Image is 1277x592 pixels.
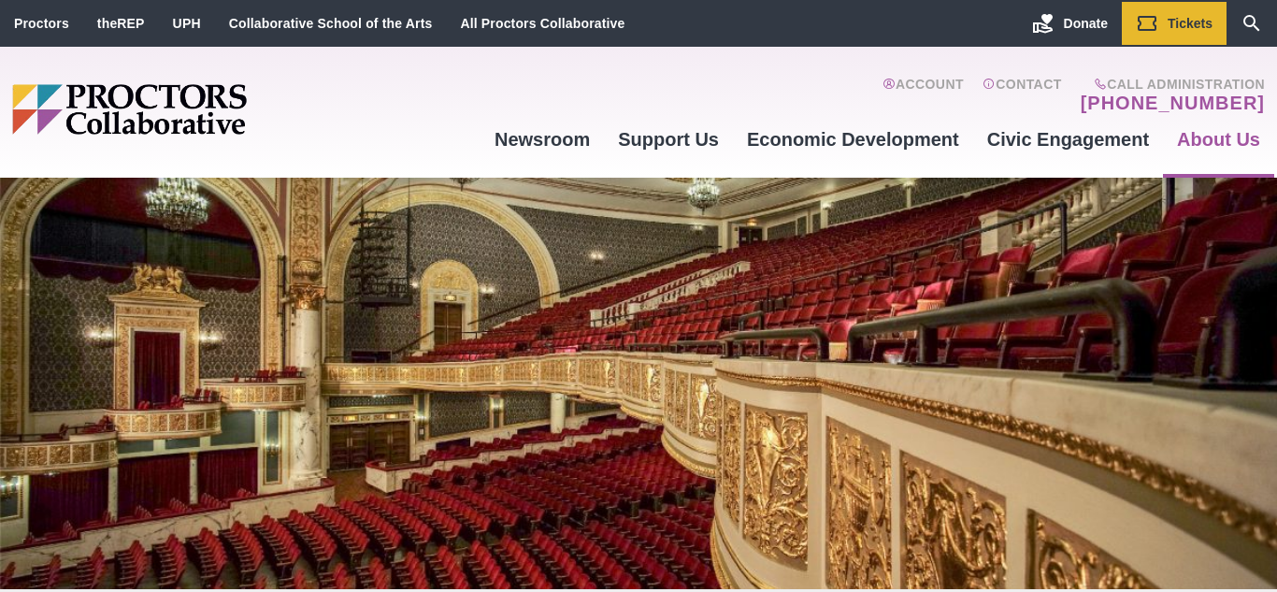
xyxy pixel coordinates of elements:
[97,16,145,31] a: theREP
[983,77,1062,114] a: Contact
[1227,2,1277,45] a: Search
[1081,92,1265,114] a: [PHONE_NUMBER]
[229,16,433,31] a: Collaborative School of the Arts
[1163,114,1274,165] a: About Us
[1122,2,1227,45] a: Tickets
[1064,16,1108,31] span: Donate
[14,16,69,31] a: Proctors
[882,77,964,114] a: Account
[1018,2,1122,45] a: Donate
[173,16,201,31] a: UPH
[481,114,604,165] a: Newsroom
[733,114,973,165] a: Economic Development
[604,114,733,165] a: Support Us
[1075,77,1265,92] span: Call Administration
[460,16,624,31] a: All Proctors Collaborative
[12,84,391,135] img: Proctors logo
[1168,16,1212,31] span: Tickets
[973,114,1163,165] a: Civic Engagement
